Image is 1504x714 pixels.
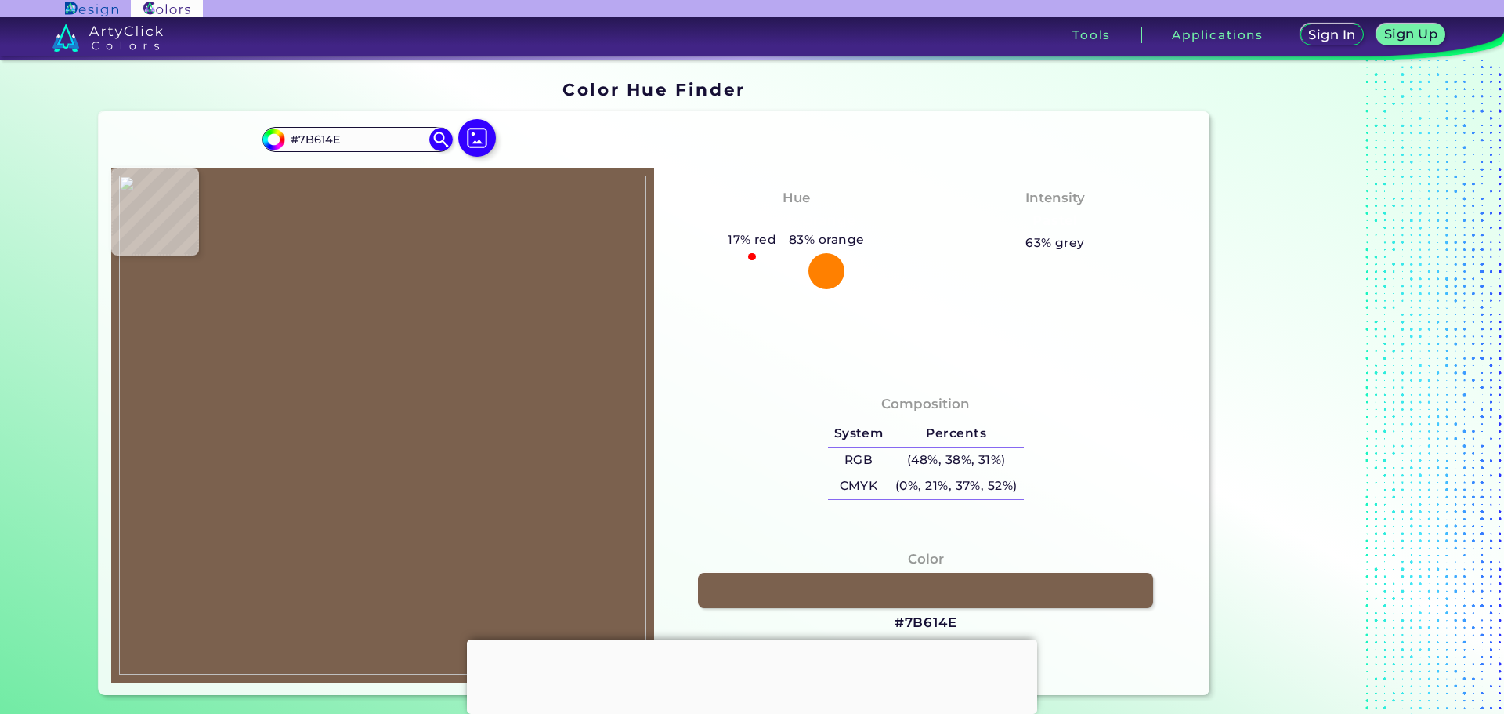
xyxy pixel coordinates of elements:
h5: System [828,421,889,447]
h5: Sign Up [1386,28,1435,40]
a: Sign In [1303,25,1361,45]
h3: Tools [1072,29,1111,41]
iframe: Advertisement [467,640,1037,710]
img: ArtyClick Design logo [65,2,117,16]
input: type color.. [284,129,430,150]
img: icon picture [458,119,496,157]
h3: Pastel [1026,212,1085,230]
h5: Percents [889,421,1023,447]
h4: Color [908,548,944,571]
img: icon search [429,128,453,151]
h5: CMYK [828,473,889,499]
h5: RGB [828,448,889,473]
h4: Hue [783,187,810,209]
h4: Intensity [1025,187,1085,209]
img: 43244136-edd6-44e0-802f-ff9dd99bac7e [119,176,646,675]
h5: (48%, 38%, 31%) [889,448,1023,473]
a: Sign Up [1380,25,1442,45]
h5: 17% red [721,230,783,250]
h5: Sign In [1311,29,1353,41]
img: logo_artyclick_colors_white.svg [52,24,163,52]
h1: Color Hue Finder [562,78,745,101]
iframe: Advertisement [1216,74,1412,701]
h5: 63% grey [1025,233,1085,253]
h5: 83% orange [783,230,870,250]
h3: Reddish Orange [730,212,863,230]
h3: Applications [1172,29,1264,41]
h5: (0%, 21%, 37%, 52%) [889,473,1023,499]
h3: #7B614E [895,614,957,632]
h4: Composition [881,393,970,415]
